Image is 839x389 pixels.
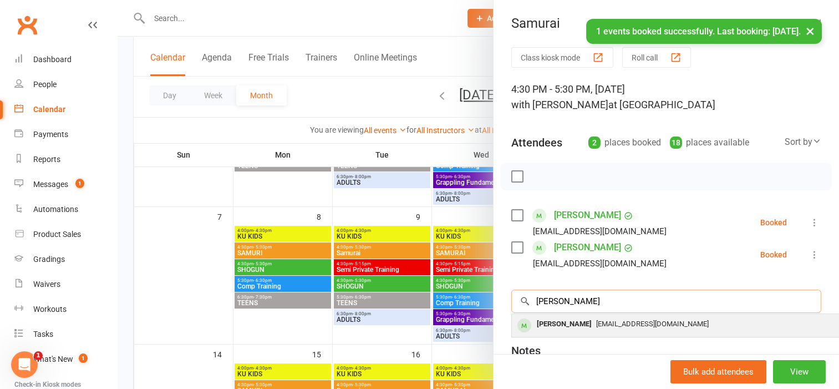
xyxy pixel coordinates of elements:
[670,137,682,149] div: 18
[14,172,117,197] a: Messages 1
[588,135,661,150] div: places booked
[760,219,787,226] div: Booked
[14,47,117,72] a: Dashboard
[511,135,562,150] div: Attendees
[14,272,117,297] a: Waivers
[511,343,541,358] div: Notes
[588,137,601,149] div: 2
[608,99,715,110] span: at [GEOGRAPHIC_DATA]
[14,97,117,122] a: Calendar
[511,47,613,68] button: Class kiosk mode
[533,224,667,239] div: [EMAIL_ADDRESS][DOMAIN_NAME]
[14,72,117,97] a: People
[33,130,68,139] div: Payments
[517,319,531,332] div: member
[79,353,88,363] span: 1
[532,316,596,332] div: [PERSON_NAME]
[14,197,117,222] a: Automations
[596,320,709,328] span: [EMAIL_ADDRESS][DOMAIN_NAME]
[800,19,820,43] button: ×
[622,47,691,68] button: Roll call
[494,16,839,31] div: Samurai
[533,256,667,271] div: [EMAIL_ADDRESS][DOMAIN_NAME]
[33,55,72,64] div: Dashboard
[14,122,117,147] a: Payments
[33,280,60,289] div: Waivers
[33,180,68,189] div: Messages
[11,351,38,378] iframe: Intercom live chat
[75,179,84,188] span: 1
[511,290,821,313] input: Search to add attendees
[33,205,78,214] div: Automations
[14,322,117,347] a: Tasks
[670,360,766,383] button: Bulk add attendees
[785,135,821,149] div: Sort by
[33,155,60,164] div: Reports
[13,11,41,39] a: Clubworx
[14,147,117,172] a: Reports
[14,297,117,322] a: Workouts
[14,247,117,272] a: Gradings
[33,330,53,339] div: Tasks
[773,360,826,383] button: View
[34,351,43,360] span: 1
[33,305,67,314] div: Workouts
[586,19,822,44] div: 1 events booked successfully. Last booking: [DATE].
[33,105,65,114] div: Calendar
[14,222,117,247] a: Product Sales
[670,135,749,150] div: places available
[14,347,117,372] a: What's New1
[33,355,73,363] div: What's New
[511,82,821,113] div: 4:30 PM - 5:30 PM, [DATE]
[760,251,787,259] div: Booked
[554,239,621,256] a: [PERSON_NAME]
[33,230,81,239] div: Product Sales
[511,99,608,110] span: with [PERSON_NAME]
[554,206,621,224] a: [PERSON_NAME]
[33,80,57,89] div: People
[33,255,65,264] div: Gradings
